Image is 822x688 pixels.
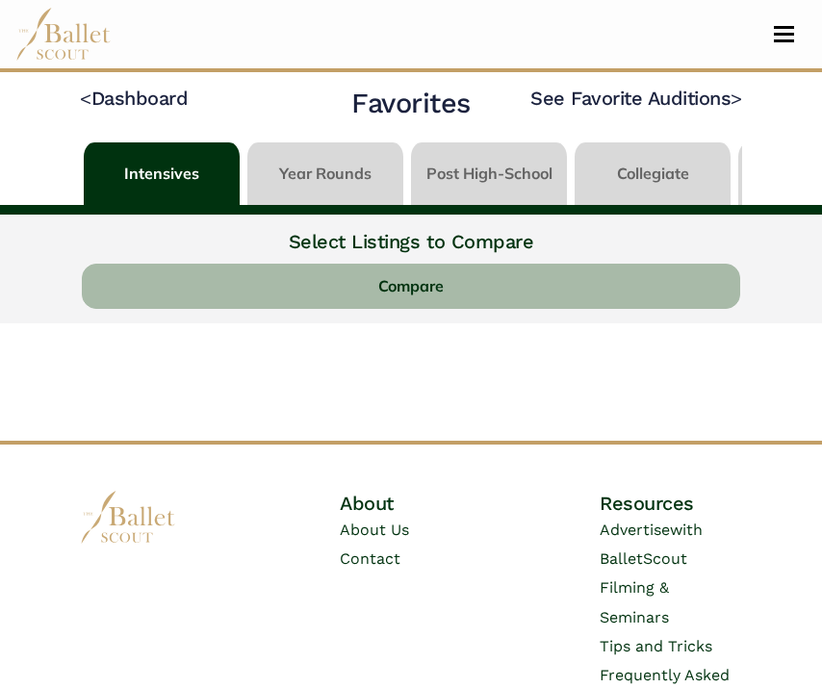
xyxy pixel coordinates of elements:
a: <Dashboard [80,87,188,110]
a: About Us [340,521,409,539]
li: Post High-School [407,142,571,205]
button: Toggle navigation [761,25,807,43]
li: Collegiate [571,142,734,205]
h2: Favorites [351,86,471,122]
a: Tips and Tricks [600,637,712,655]
a: Filming & Seminars [600,578,669,625]
li: Intensives [80,142,244,205]
a: See Favorite Auditions> [530,87,742,110]
code: > [731,86,742,110]
h4: About [340,491,482,516]
span: with BalletScout [600,521,703,568]
button: Compare [82,264,739,309]
a: Advertisewith BalletScout [600,521,703,568]
code: < [80,86,91,110]
li: Year Rounds [244,142,407,205]
a: Contact [340,549,400,568]
img: logo [80,491,176,544]
h4: Resources [600,491,742,516]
